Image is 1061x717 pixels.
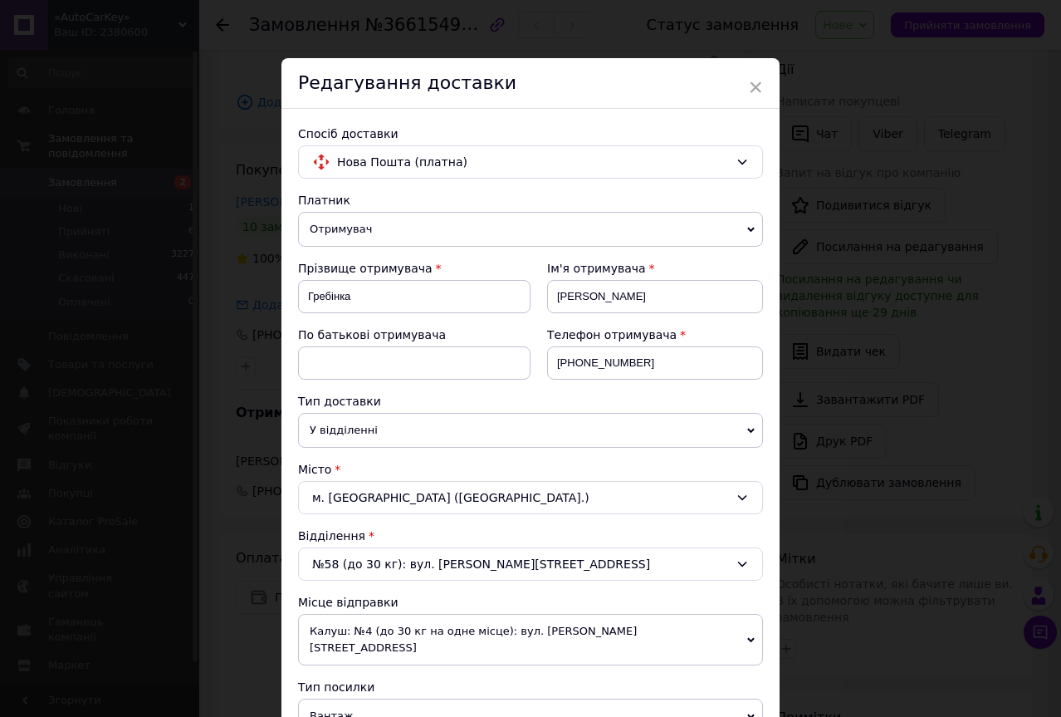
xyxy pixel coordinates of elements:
span: Тип доставки [298,395,381,408]
div: Відділення [298,528,763,544]
span: У відділенні [298,413,763,448]
div: Редагування доставки [281,58,780,109]
span: Прізвище отримувача [298,262,433,275]
span: × [748,73,763,101]
span: Нова Пошта (платна) [337,153,729,171]
div: Спосіб доставки [298,125,763,142]
div: м. [GEOGRAPHIC_DATA] ([GEOGRAPHIC_DATA].) [298,481,763,514]
span: Тип посилки [298,680,374,694]
span: Калуш: №4 (до 30 кг на одне місце): вул. [PERSON_NAME][STREET_ADDRESS] [298,614,763,665]
input: +380 [547,346,763,380]
span: Платник [298,194,350,207]
span: Телефон отримувача [547,328,677,341]
span: Отримувач [298,212,763,247]
div: Місто [298,461,763,478]
span: Місце відправки [298,596,398,609]
span: Ім'я отримувача [547,262,646,275]
span: По батькові отримувача [298,328,446,341]
div: №58 (до 30 кг): вул. [PERSON_NAME][STREET_ADDRESS] [298,548,763,581]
